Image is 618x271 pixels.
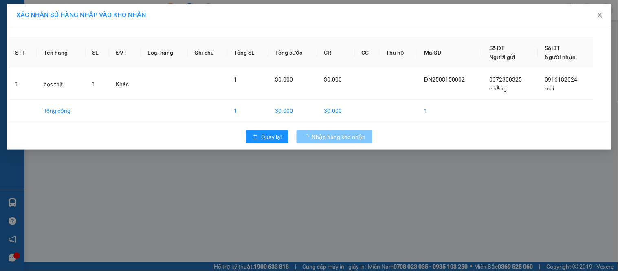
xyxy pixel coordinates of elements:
[86,37,109,68] th: SL
[312,132,366,141] span: Nhập hàng kho nhận
[545,54,576,60] span: Người nhận
[268,100,317,122] td: 30.000
[545,76,577,83] span: 0916182024
[9,37,37,68] th: STT
[262,132,282,141] span: Quay lại
[16,11,146,19] span: XÁC NHẬN SỐ HÀNG NHẬP VÀO KHO NHẬN
[92,81,95,87] span: 1
[355,37,380,68] th: CC
[489,45,505,51] span: Số ĐT
[418,100,483,122] td: 1
[275,76,293,83] span: 30.000
[37,37,86,68] th: Tên hàng
[380,37,418,68] th: Thu hộ
[424,76,465,83] span: ĐN2508150002
[246,130,288,143] button: rollbackQuay lại
[489,54,515,60] span: Người gửi
[545,45,560,51] span: Số ĐT
[227,37,268,68] th: Tổng SL
[141,37,188,68] th: Loại hàng
[37,100,86,122] td: Tổng cộng
[253,134,258,141] span: rollback
[109,68,141,100] td: Khác
[188,37,227,68] th: Ghi chú
[545,85,554,92] span: mai
[418,37,483,68] th: Mã GD
[589,4,611,27] button: Close
[317,100,355,122] td: 30.000
[227,100,268,122] td: 1
[109,37,141,68] th: ĐVT
[489,85,507,92] span: c hằng
[37,68,86,100] td: bọc thịt
[234,76,237,83] span: 1
[597,12,603,18] span: close
[317,37,355,68] th: CR
[9,68,37,100] td: 1
[489,76,522,83] span: 0372300325
[324,76,342,83] span: 30.000
[297,130,372,143] button: Nhập hàng kho nhận
[303,134,312,140] span: loading
[268,37,317,68] th: Tổng cước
